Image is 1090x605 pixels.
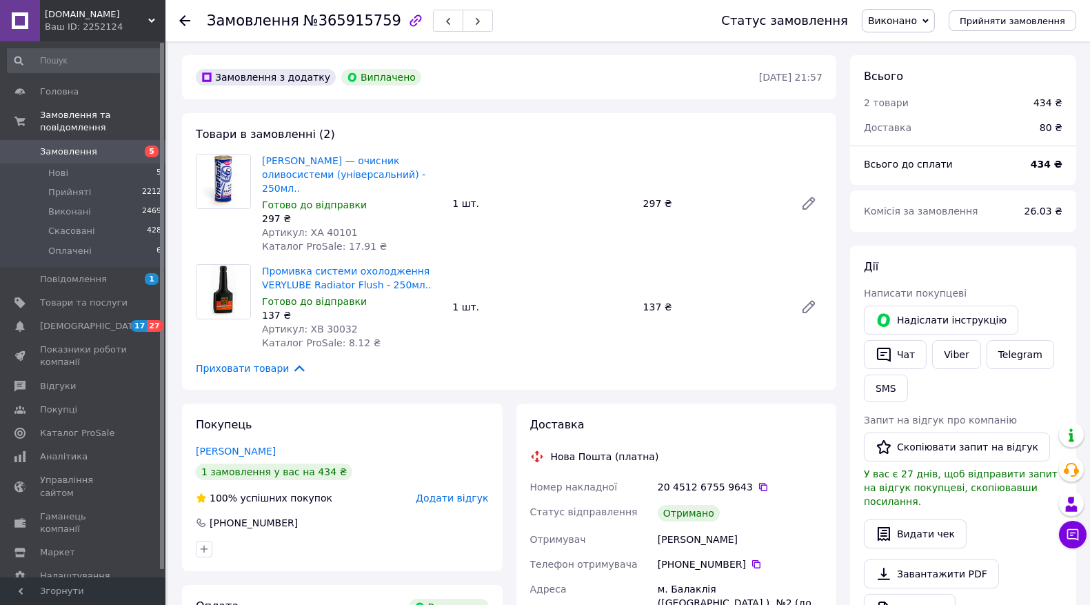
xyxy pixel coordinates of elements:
a: Промивка системи охолодження VERYLUBE Radiator Flush - 250мл.. [262,266,432,290]
span: Скасовані [48,225,95,237]
span: xados.com.ua [45,8,148,21]
span: Аналітика [40,450,88,463]
span: Повідомлення [40,273,107,286]
div: [PERSON_NAME] [655,527,825,552]
a: Редагувати [795,293,822,321]
div: Отримано [658,505,720,522]
span: Приховати товари [196,361,307,376]
span: Готово до відправки [262,199,367,210]
span: Відгуки [40,380,76,393]
span: Управління сайтом [40,474,128,499]
div: 137 ₴ [638,297,789,317]
div: Повернутися назад [179,14,190,28]
span: Оплачені [48,245,92,257]
div: [PHONE_NUMBER] [208,516,299,530]
span: Отримувач [530,534,586,545]
img: Промивка системи охолодження VERYLUBE Radiator Flush - 250мл.. [196,265,250,319]
div: 137 ₴ [262,308,441,322]
span: 2212 [142,186,161,199]
span: Прийняти замовлення [960,16,1065,26]
a: [PERSON_NAME] [196,446,276,457]
span: У вас є 27 днів, щоб відправити запит на відгук покупцеві, скопіювавши посилання. [864,468,1058,507]
span: Гаманець компанії [40,510,128,535]
span: Каталог ProSale: 17.91 ₴ [262,241,387,252]
button: Чат з покупцем [1059,521,1087,548]
span: Покупці [40,404,77,416]
b: 434 ₴ [1031,159,1062,170]
span: Запит на відгук про компанію [864,415,1017,426]
button: Видати чек [864,519,967,548]
span: 6 [157,245,161,257]
span: Замовлення [40,146,97,158]
div: 20 4512 6755 9643 [658,480,822,494]
div: Статус замовлення [721,14,848,28]
span: Товари в замовленні (2) [196,128,335,141]
span: Додати відгук [416,493,488,504]
button: Чат [864,340,927,369]
div: успішних покупок [196,491,332,505]
span: Каталог ProSale: 8.12 ₴ [262,337,381,348]
span: [DEMOGRAPHIC_DATA] [40,320,142,333]
button: Скопіювати запит на відгук [864,433,1050,462]
div: 1 шт. [447,194,637,213]
div: 80 ₴ [1031,112,1071,143]
span: Виконано [868,15,917,26]
div: 297 ₴ [262,212,441,226]
span: Показники роботи компанії [40,344,128,368]
span: Адреса [530,584,567,595]
div: [PHONE_NUMBER] [658,557,822,571]
div: Нова Пошта (платна) [547,450,663,464]
span: 5 [145,146,159,157]
time: [DATE] 21:57 [759,72,822,83]
span: 2469 [142,206,161,218]
span: Покупець [196,418,252,431]
div: 434 ₴ [1033,96,1062,110]
span: Замовлення [207,12,299,29]
span: Всього [864,70,903,83]
span: Доставка [864,122,911,133]
span: Товари та послуги [40,297,128,309]
span: Головна [40,86,79,98]
span: 17 [131,320,147,332]
span: Доставка [530,418,585,431]
span: 2 товари [864,97,909,108]
span: Всього до сплати [864,159,953,170]
span: Телефон отримувача [530,559,638,570]
button: Прийняти замовлення [949,10,1076,31]
span: Готово до відправки [262,296,367,307]
span: Артикул: XA 40101 [262,227,358,238]
span: Маркет [40,546,75,559]
span: Замовлення та повідомлення [40,109,165,134]
button: Надіслати інструкцію [864,306,1018,335]
span: Артикул: ХВ 30032 [262,324,358,335]
span: Дії [864,260,878,273]
span: Номер накладної [530,482,618,493]
span: Каталог ProSale [40,427,114,439]
span: Написати покупцеві [864,288,967,299]
a: Viber [932,340,980,369]
span: Статус відправлення [530,506,638,517]
div: 1 шт. [447,297,637,317]
a: Telegram [987,340,1054,369]
span: Виконані [48,206,91,218]
span: №365915759 [303,12,401,29]
a: [PERSON_NAME] — очисник оливосистеми (універсальний) - 250мл.. [262,155,425,194]
span: Налаштування [40,570,110,582]
span: 26.03 ₴ [1025,206,1062,217]
div: Виплачено [341,69,421,86]
span: 27 [147,320,163,332]
span: Прийняті [48,186,91,199]
span: 100% [210,493,237,504]
span: 5 [157,167,161,179]
img: XADO VitaFlush — очисник оливосистеми (універсальний) - 250мл.. [196,155,250,208]
a: Завантажити PDF [864,559,999,588]
span: 428 [147,225,161,237]
span: 1 [145,273,159,285]
input: Пошук [7,48,163,73]
div: Ваш ID: 2252124 [45,21,165,33]
a: Редагувати [795,190,822,217]
div: 1 замовлення у вас на 434 ₴ [196,464,352,480]
span: Комісія за замовлення [864,206,978,217]
div: 297 ₴ [638,194,789,213]
div: Замовлення з додатку [196,69,336,86]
